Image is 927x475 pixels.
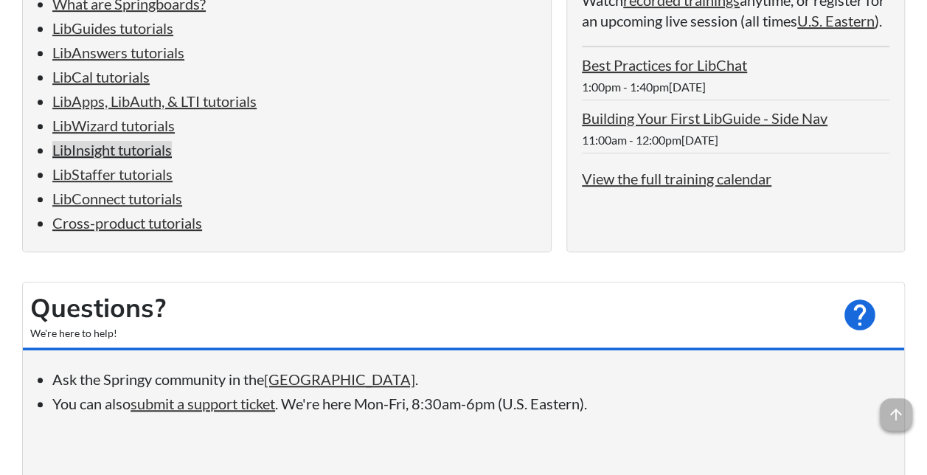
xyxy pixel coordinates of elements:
[52,19,173,37] a: LibGuides tutorials
[30,326,823,341] div: We're here to help!
[582,80,706,94] span: 1:00pm - 1:40pm[DATE]
[52,92,257,110] a: LibApps, LibAuth, & LTI tutorials
[582,133,718,147] span: 11:00am - 12:00pm[DATE]
[52,68,150,86] a: LibCal tutorials
[131,395,275,412] a: submit a support ticket
[880,398,912,431] span: arrow_upward
[30,290,823,326] h2: Questions?
[52,369,889,389] li: Ask the Springy community in the .
[52,214,202,232] a: Cross-product tutorials
[52,141,172,159] a: LibInsight tutorials
[841,297,878,333] span: help
[52,165,173,183] a: LibStaffer tutorials
[52,44,184,61] a: LibAnswers tutorials
[52,190,182,207] a: LibConnect tutorials
[582,56,747,74] a: Best Practices for LibChat
[264,370,415,388] a: [GEOGRAPHIC_DATA]
[797,12,875,30] a: U.S. Eastern
[582,170,771,187] a: View the full training calendar
[582,109,827,127] a: Building Your First LibGuide - Side Nav
[880,400,912,417] a: arrow_upward
[52,393,889,414] li: You can also . We're here Mon-Fri, 8:30am-6pm (U.S. Eastern).
[52,117,175,134] a: LibWizard tutorials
